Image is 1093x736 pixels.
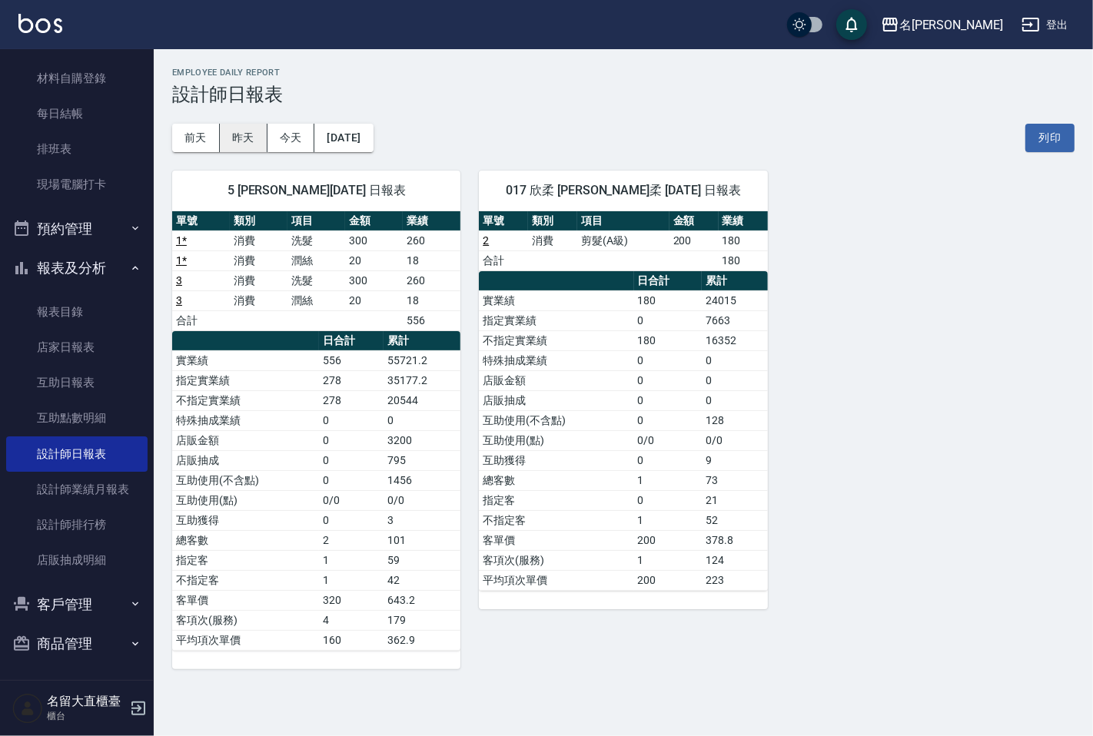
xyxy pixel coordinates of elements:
[345,270,403,290] td: 300
[172,211,460,331] table: a dense table
[220,124,267,152] button: 昨天
[6,472,148,507] a: 設計師業績月報表
[47,694,125,709] h5: 名留大直櫃臺
[319,410,384,430] td: 0
[634,271,703,291] th: 日合計
[384,350,460,370] td: 55721.2
[702,310,767,330] td: 7663
[702,330,767,350] td: 16352
[267,124,315,152] button: 今天
[345,211,403,231] th: 金額
[172,630,319,650] td: 平均項次單價
[384,490,460,510] td: 0/0
[479,211,767,271] table: a dense table
[172,510,319,530] td: 互助獲得
[702,450,767,470] td: 9
[479,271,767,591] table: a dense table
[384,331,460,351] th: 累計
[6,436,148,472] a: 設計師日報表
[6,167,148,202] a: 現場電腦打卡
[479,490,633,510] td: 指定客
[384,610,460,630] td: 179
[719,250,768,270] td: 180
[403,270,460,290] td: 260
[6,507,148,542] a: 設計師排行榜
[6,400,148,436] a: 互助點數明細
[172,390,319,410] td: 不指定實業績
[172,570,319,590] td: 不指定客
[12,693,43,724] img: Person
[384,510,460,530] td: 3
[176,274,182,287] a: 3
[479,510,633,530] td: 不指定客
[528,230,577,250] td: 消費
[384,410,460,430] td: 0
[230,270,287,290] td: 消費
[172,310,230,330] td: 合計
[319,470,384,490] td: 0
[287,250,345,270] td: 潤絲
[6,61,148,96] a: 材料自購登錄
[172,550,319,570] td: 指定客
[403,211,460,231] th: 業績
[634,510,703,530] td: 1
[479,570,633,590] td: 平均項次單價
[634,290,703,310] td: 180
[172,530,319,550] td: 總客數
[702,530,767,550] td: 378.8
[6,624,148,664] button: 商品管理
[230,290,287,310] td: 消費
[172,490,319,510] td: 互助使用(點)
[634,430,703,450] td: 0/0
[172,331,460,651] table: a dense table
[172,124,220,152] button: 前天
[702,370,767,390] td: 0
[634,490,703,510] td: 0
[634,410,703,430] td: 0
[319,450,384,470] td: 0
[384,370,460,390] td: 35177.2
[702,350,767,370] td: 0
[18,14,62,33] img: Logo
[345,250,403,270] td: 20
[702,430,767,450] td: 0/0
[6,248,148,288] button: 報表及分析
[384,430,460,450] td: 3200
[287,211,345,231] th: 項目
[384,450,460,470] td: 795
[384,550,460,570] td: 59
[702,570,767,590] td: 223
[345,290,403,310] td: 20
[403,310,460,330] td: 556
[875,9,1009,41] button: 名[PERSON_NAME]
[6,365,148,400] a: 互助日報表
[172,430,319,450] td: 店販金額
[384,630,460,650] td: 362.9
[172,84,1075,105] h3: 設計師日報表
[702,271,767,291] th: 累計
[479,250,528,270] td: 合計
[230,230,287,250] td: 消費
[6,542,148,578] a: 店販抽成明細
[479,470,633,490] td: 總客數
[319,490,384,510] td: 0/0
[479,390,633,410] td: 店販抽成
[319,570,384,590] td: 1
[319,390,384,410] td: 278
[577,211,669,231] th: 項目
[319,610,384,630] td: 4
[899,15,1003,35] div: 名[PERSON_NAME]
[479,550,633,570] td: 客項次(服務)
[319,331,384,351] th: 日合計
[314,124,373,152] button: [DATE]
[287,270,345,290] td: 洗髮
[528,211,577,231] th: 類別
[634,390,703,410] td: 0
[702,490,767,510] td: 21
[345,230,403,250] td: 300
[403,230,460,250] td: 260
[172,370,319,390] td: 指定實業績
[702,550,767,570] td: 124
[287,230,345,250] td: 洗髮
[403,250,460,270] td: 18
